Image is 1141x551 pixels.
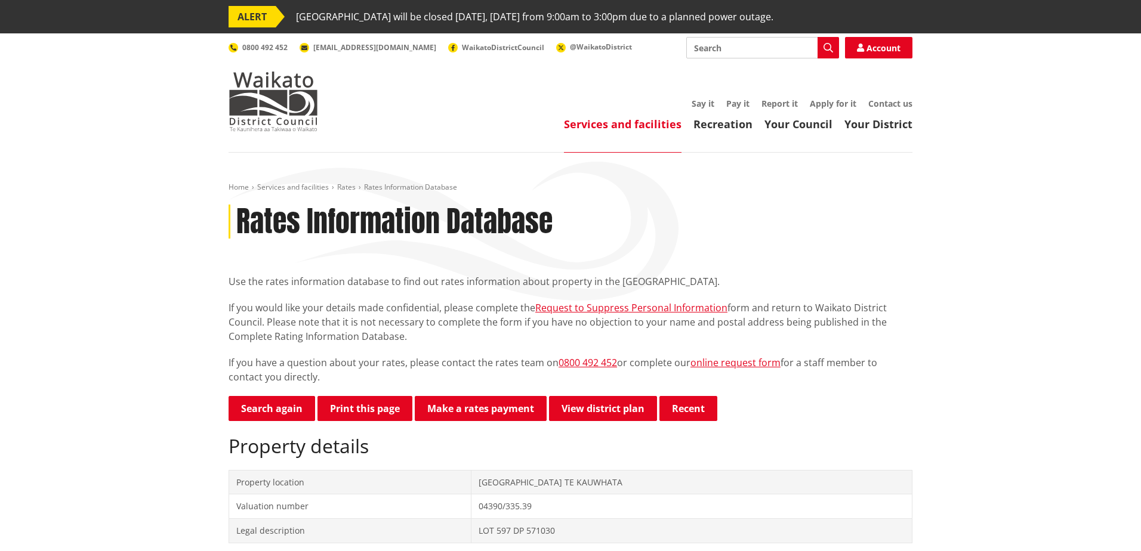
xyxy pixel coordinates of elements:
[229,470,471,494] td: Property location
[229,494,471,519] td: Valuation number
[300,42,436,52] a: [EMAIL_ADDRESS][DOMAIN_NAME]
[726,98,750,109] a: Pay it
[462,42,544,52] span: WaikatoDistrictCouncil
[337,182,356,192] a: Rates
[535,301,727,314] a: Request to Suppress Personal Information
[296,6,773,27] span: [GEOGRAPHIC_DATA] will be closed [DATE], [DATE] from 9:00am to 3:00pm due to a planned power outage.
[229,355,912,384] p: If you have a question about your rates, please contact the rates team on or complete our for a s...
[364,182,457,192] span: Rates Information Database
[556,42,632,52] a: @WaikatoDistrict
[761,98,798,109] a: Report it
[686,37,839,58] input: Search input
[693,117,753,131] a: Recreation
[692,98,714,109] a: Say it
[229,6,276,27] span: ALERT
[242,42,288,52] span: 0800 492 452
[229,274,912,289] p: Use the rates information database to find out rates information about property in the [GEOGRAPHI...
[810,98,856,109] a: Apply for it
[229,435,912,457] h2: Property details
[415,396,547,421] a: Make a rates payment
[229,182,249,192] a: Home
[448,42,544,52] a: WaikatoDistrictCouncil
[471,494,912,519] td: 04390/335.39
[659,396,717,421] button: Recent
[257,182,329,192] a: Services and facilities
[764,117,832,131] a: Your Council
[229,396,315,421] a: Search again
[317,396,412,421] button: Print this page
[868,98,912,109] a: Contact us
[564,117,681,131] a: Services and facilities
[570,42,632,52] span: @WaikatoDistrict
[236,205,553,239] h1: Rates Information Database
[229,301,912,343] p: If you would like your details made confidential, please complete the form and return to Waikato ...
[471,518,912,543] td: LOT 597 DP 571030
[845,37,912,58] a: Account
[229,42,288,52] a: 0800 492 452
[471,470,912,494] td: [GEOGRAPHIC_DATA] TE KAUWHATA
[229,518,471,543] td: Legal description
[229,182,912,193] nav: breadcrumb
[229,72,318,131] img: Waikato District Council - Te Kaunihera aa Takiwaa o Waikato
[844,117,912,131] a: Your District
[559,356,617,369] a: 0800 492 452
[313,42,436,52] span: [EMAIL_ADDRESS][DOMAIN_NAME]
[690,356,781,369] a: online request form
[549,396,657,421] a: View district plan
